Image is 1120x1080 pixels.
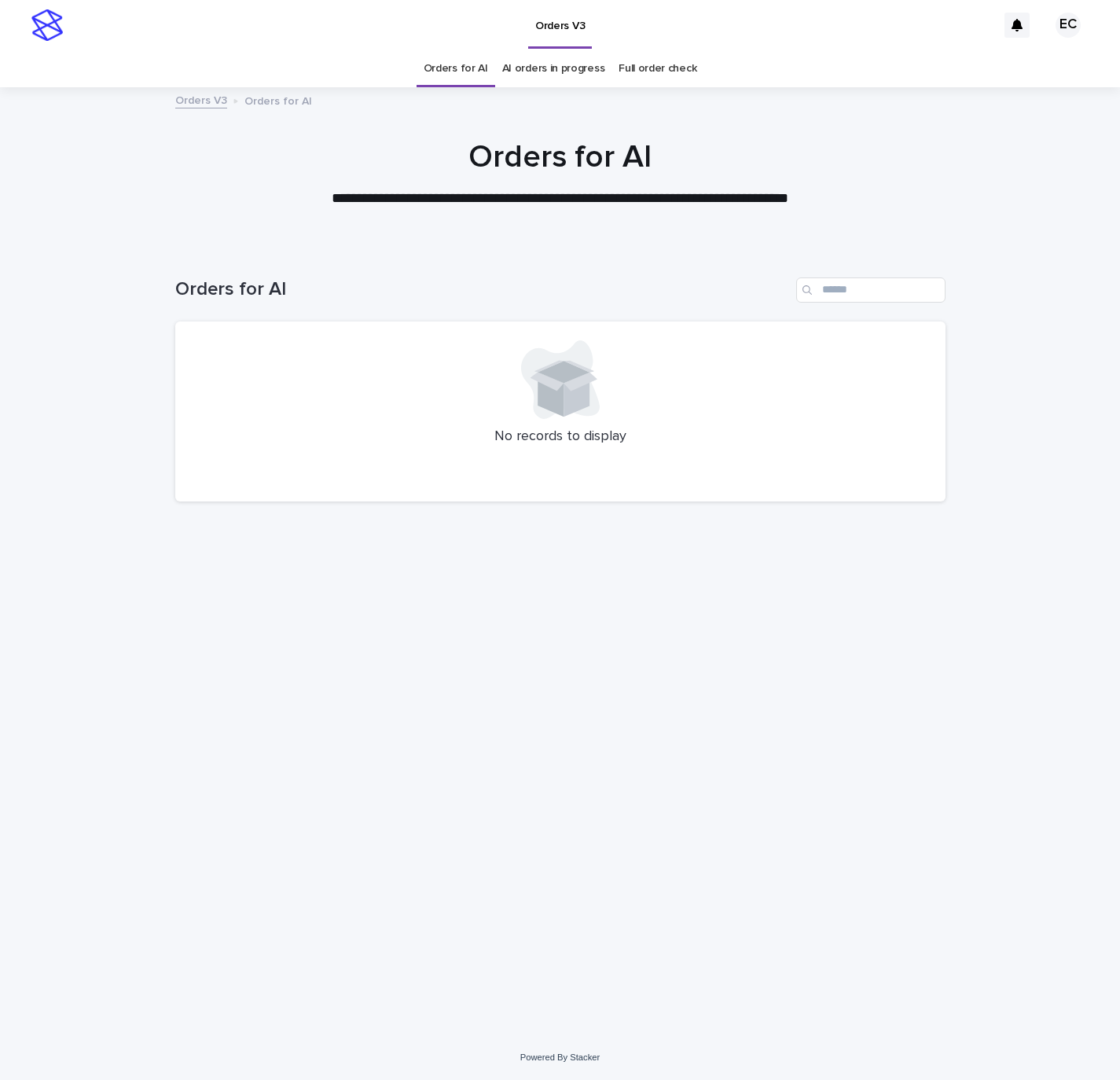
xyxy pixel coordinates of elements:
img: stacker-logo-s-only.png [31,9,63,41]
div: EC [1056,13,1081,38]
a: Powered By Stacker [520,1052,600,1062]
a: Orders for AI [424,50,488,87]
h1: Orders for AI [175,278,790,301]
p: Orders for AI [244,91,312,108]
a: Orders V3 [175,90,227,108]
p: No records to display [194,428,927,446]
h1: Orders for AI [175,138,946,176]
input: Search [796,277,946,303]
a: Full order check [619,50,696,87]
a: AI orders in progress [502,50,605,87]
